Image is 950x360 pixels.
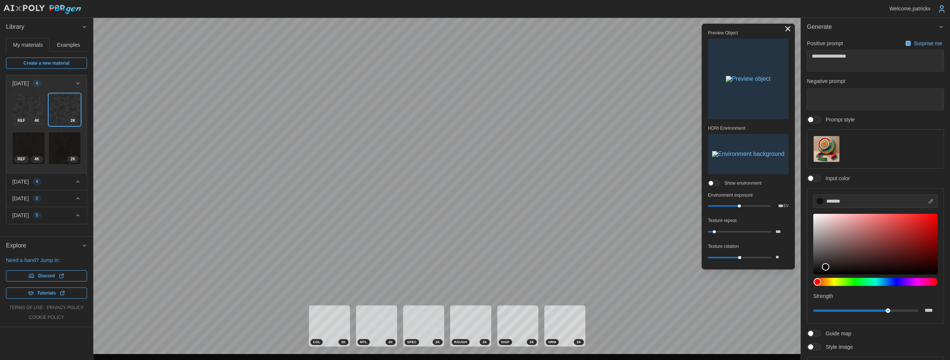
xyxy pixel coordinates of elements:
a: dwABCWsTBWjhXGij2Ad64KREF [12,93,45,126]
p: Surprise me [914,40,944,47]
img: Prompt style [814,136,839,162]
span: Examples [57,42,80,47]
p: [DATE] [12,195,29,202]
a: lMsgKgowcsvztcjLImo42K [49,132,81,164]
span: Guide map [821,330,851,337]
span: Create a new material [24,58,69,68]
div: [DATE]4 [6,92,87,173]
button: [DATE]4 [6,173,87,190]
span: 2 K [529,339,534,345]
span: SPEC [407,339,417,345]
a: Create a new material [6,58,87,69]
img: Environment background [712,151,785,157]
span: 4 K [34,156,39,162]
p: EV [784,204,789,208]
a: cookie policy [29,314,64,321]
span: MTL [360,339,367,345]
p: Environment exposure [708,192,789,199]
a: MJyM485YL8mhJXi4b4mb2K [49,93,81,126]
a: terms of use [9,305,43,311]
span: Generate [807,18,938,36]
img: RqR7uogfKKxkIDhA6fAW [13,132,44,164]
p: HDRI Environment [708,125,789,132]
span: Style image [821,343,853,351]
span: 4 K [34,118,39,124]
span: 2 K [388,339,393,345]
span: ROUGH [454,339,467,345]
span: Library [6,18,81,36]
button: [DATE]2 [6,190,87,207]
a: RqR7uogfKKxkIDhA6fAW4KREF [12,132,45,164]
img: Preview object [726,76,771,82]
img: MJyM485YL8mhJXi4b4mb [49,94,81,126]
span: Discord [38,271,55,281]
span: Show environment [720,180,761,186]
span: Tutorials [37,288,56,298]
span: 2 K [435,339,440,345]
button: Surprise me [903,38,944,49]
span: My materials [13,42,43,47]
p: Texture repeat [708,218,789,224]
span: NRM [548,339,556,345]
span: 2 K [576,339,581,345]
p: [DATE] [12,212,29,219]
span: DISP [501,339,510,345]
span: 2 K [71,156,75,162]
span: REF [18,156,25,162]
span: REF [18,118,25,124]
span: 5 [36,212,38,218]
a: Discord [6,270,87,281]
span: 4 [36,179,38,185]
span: 2 K [482,339,487,345]
p: Positive prompt [807,40,843,47]
img: AIxPoly PBRgen [3,4,81,15]
span: 2 K [71,118,75,124]
button: [DATE]4 [6,75,87,92]
span: 2 [36,196,38,201]
img: dwABCWsTBWjhXGij2Ad6 [13,94,44,126]
p: Strength [813,292,938,300]
span: 2 K [341,339,346,345]
img: lMsgKgowcsvztcjLImo4 [49,132,81,164]
span: Prompt style [821,116,855,123]
button: Toggle viewport controls [783,24,793,34]
p: Texture rotation [708,243,789,250]
span: Input color [821,175,850,182]
p: Negative prompt [807,77,944,85]
a: Tutorials [6,287,87,299]
p: [DATE] [12,178,29,185]
span: Explore [6,237,81,255]
p: [DATE] [12,80,29,87]
p: Welcome, patrickv [889,5,931,12]
button: Preview object [708,39,789,119]
button: Environment background [708,134,789,174]
button: [DATE]5 [6,207,87,224]
button: Prompt style [813,136,840,162]
span: 4 [36,80,38,86]
p: Need a hand? Jump in: [6,256,87,264]
a: privacy policy [47,305,84,311]
button: Generate [801,18,950,36]
p: Preview Object [708,30,789,36]
span: COL [313,339,321,345]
